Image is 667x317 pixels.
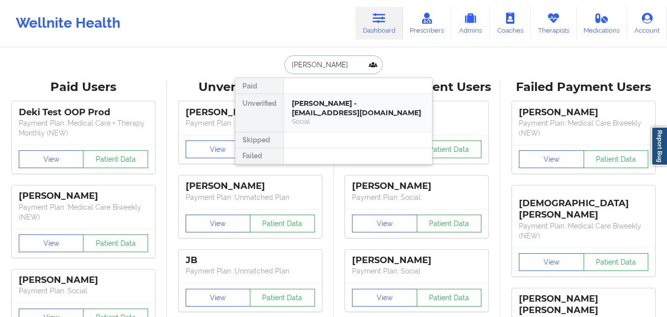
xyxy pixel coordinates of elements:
button: Patient Data [250,215,315,232]
p: Payment Plan : Social [352,192,481,202]
button: View [19,234,84,252]
a: Report Bug [651,127,667,166]
a: Prescribers [403,7,452,40]
div: Paid [235,78,283,94]
p: Payment Plan : Social [19,286,148,296]
div: Unverified [235,94,283,133]
a: Admins [451,7,490,40]
button: Patient Data [417,289,482,307]
button: View [19,150,84,168]
button: View [186,215,251,232]
button: View [519,253,584,271]
p: Payment Plan : Unmatched Plan [186,266,315,276]
div: [PERSON_NAME] [519,107,648,118]
button: View [186,140,251,158]
div: [PERSON_NAME] [19,190,148,202]
div: [PERSON_NAME] [352,255,481,266]
div: [PERSON_NAME] [19,274,148,286]
button: Patient Data [83,150,148,168]
div: [PERSON_NAME] [352,181,481,192]
div: Paid Users [7,80,160,95]
a: Therapists [531,7,577,40]
button: Patient Data [83,234,148,252]
p: Payment Plan : Unmatched Plan [186,192,315,202]
button: View [352,289,417,307]
div: [DEMOGRAPHIC_DATA][PERSON_NAME] [519,190,648,221]
button: Patient Data [417,140,482,158]
div: [PERSON_NAME] [186,107,315,118]
p: Payment Plan : Medical Care + Therapy Monthly (NEW) [19,118,148,138]
div: [PERSON_NAME] [186,181,315,192]
button: View [519,150,584,168]
button: Patient Data [250,289,315,307]
button: Patient Data [417,215,482,232]
div: Deki Test OOP Prod [19,107,148,118]
div: [PERSON_NAME] [PERSON_NAME] [519,293,648,316]
button: Patient Data [584,150,649,168]
div: Social [292,117,424,126]
a: Medications [577,7,628,40]
div: Failed Payment Users [507,80,660,95]
div: Unverified Users [174,80,327,95]
button: Patient Data [584,253,649,271]
button: View [186,289,251,307]
p: Payment Plan : Unmatched Plan [186,118,315,128]
div: Failed [235,148,283,164]
a: Dashboard [355,7,403,40]
a: Account [627,7,667,40]
p: Payment Plan : Social [352,266,481,276]
div: JB [186,255,315,266]
p: Payment Plan : Medical Care Biweekly (NEW) [19,202,148,222]
div: [PERSON_NAME] - [EMAIL_ADDRESS][DOMAIN_NAME] [292,99,424,117]
div: Skipped [235,133,283,148]
button: View [352,215,417,232]
a: Coaches [490,7,531,40]
p: Payment Plan : Medical Care Biweekly (NEW) [519,221,648,241]
p: Payment Plan : Medical Care Biweekly (NEW) [519,118,648,138]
